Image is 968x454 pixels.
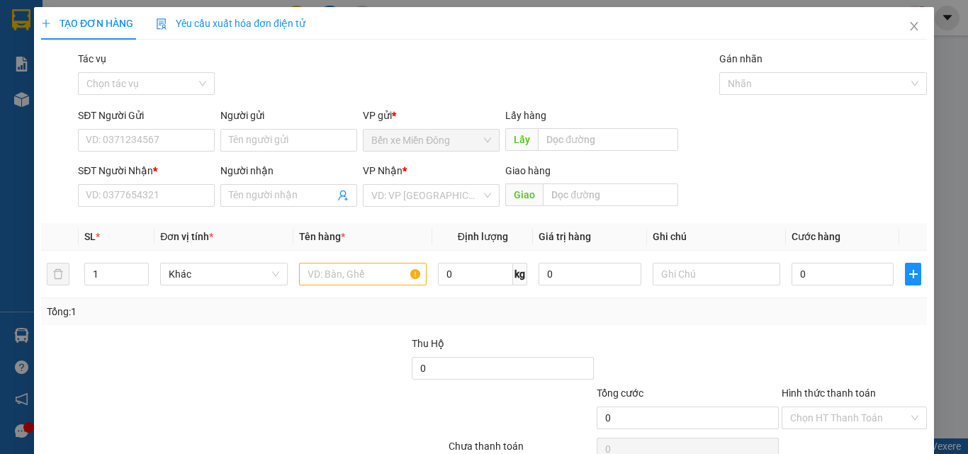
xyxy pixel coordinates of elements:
span: Lấy hàng [505,110,546,121]
div: Người gửi [220,108,357,123]
span: Giao [505,183,543,206]
div: VP gửi [363,108,500,123]
span: Khác [169,263,279,285]
input: Dọc đường [543,183,677,206]
span: kg [513,263,527,285]
span: Yêu cầu xuất hóa đơn điện tử [156,18,305,29]
button: plus [905,263,921,285]
input: Ghi Chú [653,263,780,285]
span: Giao hàng [505,165,551,176]
span: Tên hàng [299,231,345,242]
span: Lấy [505,128,538,151]
div: Người nhận [220,163,357,178]
span: Thu Hộ [411,338,444,349]
span: Cước hàng [792,231,840,242]
span: Đơn vị tính [160,231,213,242]
span: plus [906,268,921,280]
label: Hình thức thanh toán [782,387,876,399]
span: Bến xe Miền Đông [371,130,491,151]
span: Định lượng [457,231,507,242]
span: user-add [337,190,349,201]
label: Gán nhãn [719,53,762,64]
div: SĐT Người Gửi [78,108,215,123]
span: plus [41,18,51,28]
button: Close [894,7,934,47]
span: Tổng cước [597,387,643,399]
input: VD: Bàn, Ghế [299,263,427,285]
span: VP Nhận [363,165,403,176]
span: Giá trị hàng [539,231,591,242]
div: Tổng: 1 [47,304,375,319]
input: 0 [539,263,641,285]
input: Dọc đường [538,128,677,151]
span: SL [84,231,96,242]
div: SĐT Người Nhận [78,163,215,178]
label: Tác vụ [78,53,106,64]
span: TẠO ĐƠN HÀNG [41,18,133,29]
span: close [908,21,920,32]
th: Ghi chú [647,223,786,251]
img: icon [156,18,167,30]
button: delete [47,263,69,285]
